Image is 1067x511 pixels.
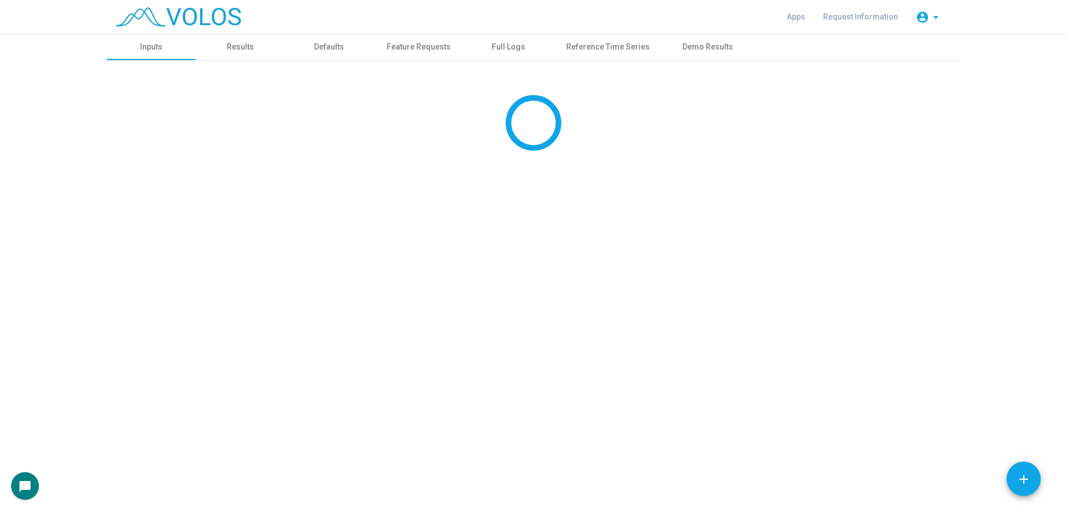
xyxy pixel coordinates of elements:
mat-icon: chat_bubble [18,480,32,493]
button: Add icon [1006,462,1041,496]
div: Demo Results [682,41,733,53]
mat-icon: account_circle [916,11,929,24]
div: Feature Requests [387,41,451,53]
span: Request Information [823,12,898,21]
div: Full Logs [492,41,525,53]
div: Inputs [140,41,162,53]
mat-icon: add [1016,472,1031,487]
a: Apps [778,7,814,27]
div: Defaults [314,41,344,53]
div: Results [227,41,254,53]
a: Request Information [814,7,907,27]
div: Reference Time Series [566,41,650,53]
span: Apps [787,12,805,21]
mat-icon: arrow_drop_down [929,11,943,24]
